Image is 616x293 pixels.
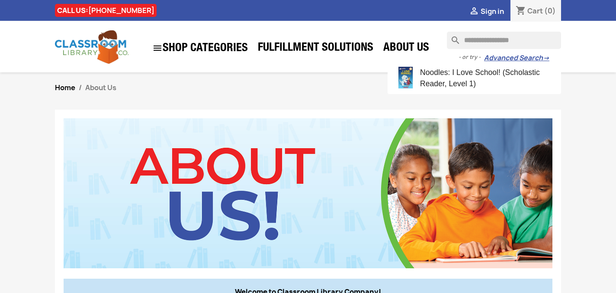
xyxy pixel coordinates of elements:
[55,4,157,17] div: CALL US:
[447,32,561,49] input: Search
[469,7,479,17] i: 
[527,6,543,16] span: Cart
[544,6,556,16] span: (0)
[148,39,252,58] a: SHOP CATEGORIES
[543,54,549,62] span: →
[253,40,378,57] a: Fulfillment Solutions
[85,83,116,92] span: About Us
[516,6,526,16] i: shopping_cart
[395,67,417,88] img: noodles-i-love-school-scholastic-reader-level-1.jpg
[459,53,484,62] span: - or try -
[55,30,128,64] img: Classroom Library Company
[88,6,154,15] a: [PHONE_NUMBER]
[469,7,504,16] a:  Sign in
[481,7,504,16] span: Sign in
[379,40,433,57] a: About Us
[420,68,540,88] span: Noodles: I Love School! (Scholastic Reader, Level 1)
[484,54,549,62] a: Advanced Search→
[447,32,457,42] i: search
[55,83,75,92] a: Home
[152,43,163,53] i: 
[64,118,552,268] img: CLC_About_Us.jpg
